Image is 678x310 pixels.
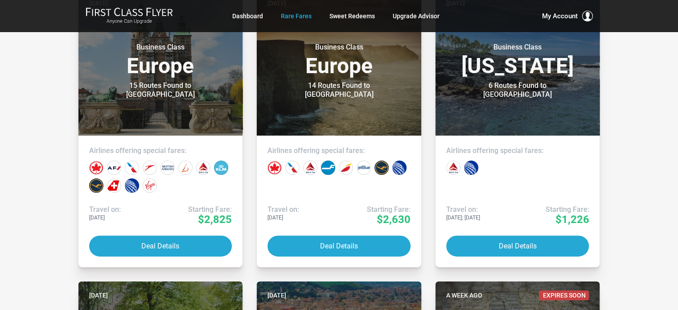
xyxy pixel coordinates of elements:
img: First Class Flyer [86,7,173,17]
div: 6 Routes Found to [GEOGRAPHIC_DATA] [462,81,573,99]
a: First Class FlyerAnyone Can Upgrade [86,7,173,25]
div: JetBlue [357,161,371,175]
div: Swiss [107,178,121,193]
div: Virgin Atlantic [143,178,157,193]
time: [DATE] [267,290,286,300]
small: Business Class [462,43,573,52]
div: Finnair [321,161,335,175]
h3: Europe [89,43,232,77]
div: British Airways [160,161,175,175]
button: Deal Details [267,236,411,256]
div: Lufthansa [89,178,103,193]
h3: Europe [267,43,411,77]
time: A week ago [446,290,482,300]
div: Air France [107,161,121,175]
div: American Airlines [125,161,139,175]
span: My Account [542,11,578,21]
div: Air Canada [267,161,282,175]
div: Lufthansa [374,161,389,175]
button: My Account [542,11,593,21]
div: 14 Routes Found to [GEOGRAPHIC_DATA] [283,81,394,99]
a: Dashboard [232,8,263,24]
span: Expires Soon [539,290,589,300]
h4: Airlines offering special fares: [446,146,589,155]
div: Austrian Airlines‎ [143,161,157,175]
button: Deal Details [446,236,589,256]
div: United [464,161,478,175]
div: American Airlines [285,161,300,175]
h3: [US_STATE] [446,43,589,77]
a: Rare Fares [281,8,312,24]
small: Anyone Can Upgrade [86,18,173,25]
h4: Airlines offering special fares: [89,146,232,155]
button: Deal Details [89,236,232,256]
div: United [125,178,139,193]
small: Business Class [283,43,394,52]
div: Air Canada [89,161,103,175]
time: [DATE] [89,290,108,300]
div: Delta Airlines [196,161,210,175]
a: Upgrade Advisor [393,8,440,24]
small: Business Class [105,43,216,52]
div: United [392,161,407,175]
div: Brussels Airlines [178,161,193,175]
div: 15 Routes Found to [GEOGRAPHIC_DATA] [105,81,216,99]
h4: Airlines offering special fares: [267,146,411,155]
div: Iberia [339,161,353,175]
div: KLM [214,161,228,175]
div: Delta Airlines [303,161,317,175]
div: Delta Airlines [446,161,460,175]
a: Sweet Redeems [329,8,375,24]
